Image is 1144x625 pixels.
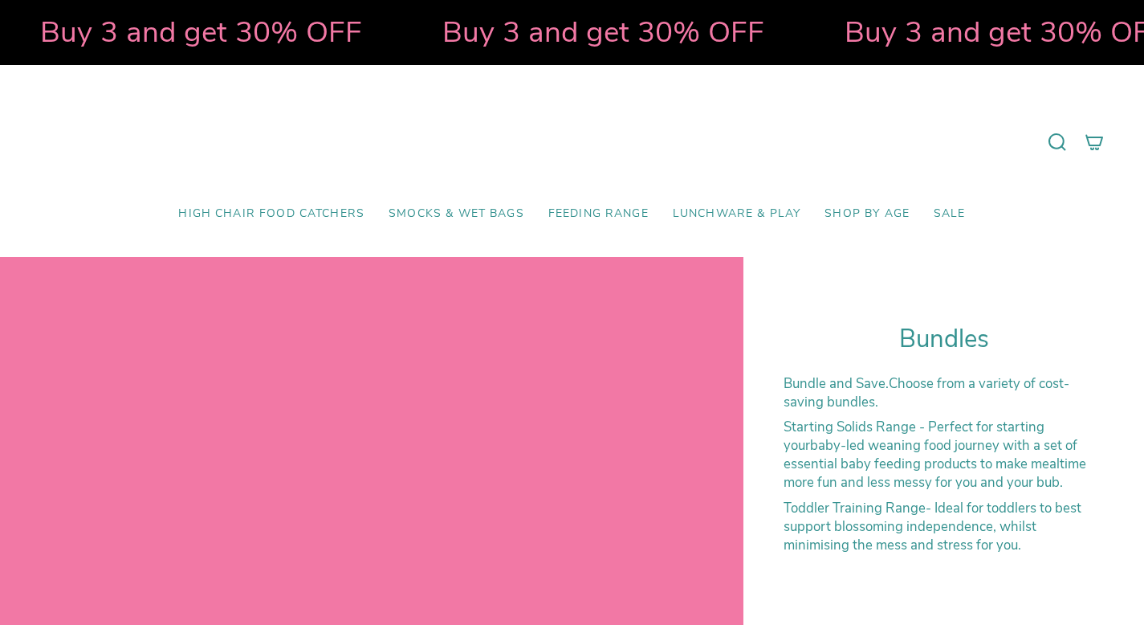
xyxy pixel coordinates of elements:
[673,207,800,221] span: Lunchware & Play
[548,207,649,221] span: Feeding Range
[377,195,536,233] a: Smocks & Wet Bags
[824,207,910,221] span: Shop by Age
[166,195,377,233] a: High Chair Food Catchers
[784,418,916,436] strong: Starting Solids Range
[784,499,1104,554] p: - Ideal for toddlers to best support blossoming independence, whilst minimising the mess and stre...
[432,12,754,52] strong: Buy 3 and get 30% OFF
[812,195,922,233] a: Shop by Age
[784,418,1104,492] p: - Perfect for starting your
[434,89,710,195] a: Mumma’s Little Helpers
[922,195,978,233] a: SALE
[536,195,661,233] a: Feeding Range
[784,374,1104,411] p: Choose from a variety of cost-saving bundles.
[784,436,1086,492] span: baby-led weaning food journey with a set of essential baby feeding products to make mealtime more...
[389,207,524,221] span: Smocks & Wet Bags
[934,207,966,221] span: SALE
[784,325,1104,354] h1: Bundles
[30,12,352,52] strong: Buy 3 and get 30% OFF
[661,195,812,233] a: Lunchware & Play
[784,499,926,517] strong: Toddler Training Range
[784,374,889,393] strong: Bundle and Save.
[178,207,364,221] span: High Chair Food Catchers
